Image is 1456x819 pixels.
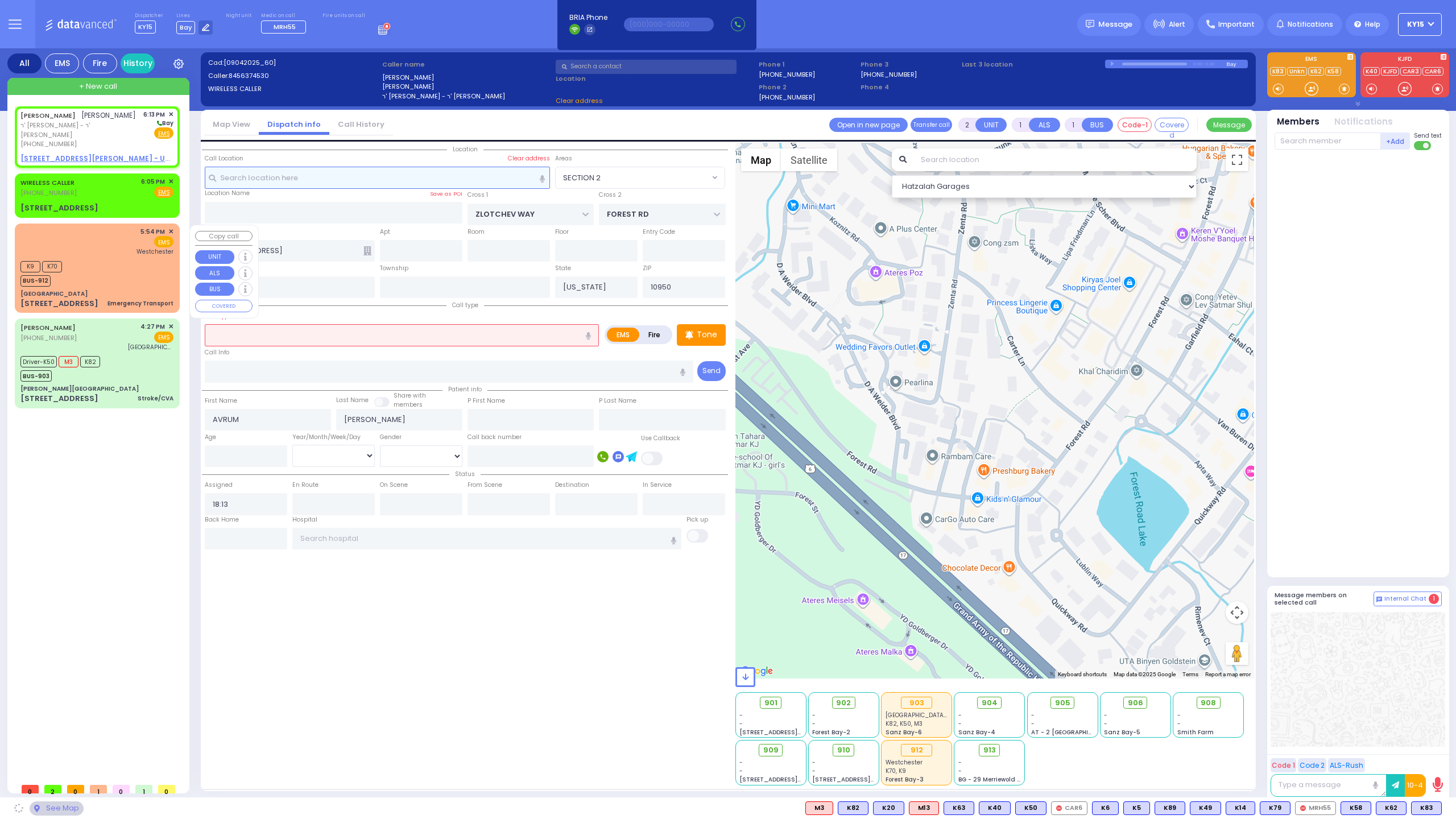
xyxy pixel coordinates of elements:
small: Share with [394,391,426,400]
span: Phone 4 [861,82,958,92]
div: K89 [1155,801,1185,815]
a: History [121,53,155,73]
span: Internal Chat [1384,595,1426,603]
div: 903 [901,697,932,709]
button: Notifications [1334,115,1393,129]
span: Message [1098,19,1132,30]
div: K62 [1376,801,1407,815]
span: K70 [42,261,62,272]
div: CAR6 [1051,801,1087,815]
span: ✕ [168,177,173,187]
span: 8456374530 [229,71,269,80]
span: Bay [155,119,173,127]
span: KY15 [135,20,156,34]
span: Montefiore Medical Center (Moses Division) [886,711,997,719]
span: ר' [PERSON_NAME] - ר' [PERSON_NAME] [20,121,139,139]
span: ✕ [168,110,173,119]
label: Destination [555,481,589,490]
span: Important [1218,19,1255,30]
span: K70, K9 [886,767,906,775]
div: [STREET_ADDRESS] [20,202,98,214]
label: Cross 1 [468,191,488,200]
a: Call History [329,119,393,130]
span: SECTION 2 [563,172,601,184]
label: Turn off text [1414,140,1432,151]
span: Forest Bay-2 [812,728,850,737]
label: [PHONE_NUMBER] [759,93,815,101]
a: K62 [1308,67,1324,76]
span: Driver-K50 [20,356,57,367]
span: 6:13 PM [143,110,165,119]
label: EMS [607,328,640,342]
span: - [739,758,743,767]
label: Floor [555,227,569,237]
label: P Last Name [599,396,636,406]
span: BUS-903 [20,370,52,382]
span: BG - 29 Merriewold S. [958,775,1022,784]
label: Save as POI [430,190,462,198]
span: Help [1365,19,1380,30]
label: Room [468,227,485,237]
span: - [1177,711,1181,719]
span: - [812,758,816,767]
button: ALS-Rush [1328,758,1365,772]
div: Bay [1226,60,1248,68]
span: + New call [79,81,117,92]
span: Phone 1 [759,60,857,69]
div: BLS [1226,801,1255,815]
div: BLS [1123,801,1150,815]
label: [PERSON_NAME] [382,73,552,82]
label: In Service [643,481,672,490]
a: K58 [1325,67,1341,76]
span: Clear address [556,96,603,105]
span: members [394,400,423,409]
label: Use Callback [641,434,680,443]
span: 1 [1429,594,1439,604]
label: Last 3 location [962,60,1105,69]
span: 4:27 PM [140,322,165,331]
input: Search hospital [292,528,682,549]
span: 908 [1201,697,1216,709]
span: 2 [44,785,61,793]
button: Map camera controls [1226,601,1248,624]
span: 906 [1128,697,1143,709]
span: [PHONE_NUMBER] [20,188,77,197]
div: K50 [1015,801,1046,815]
span: Send text [1414,131,1442,140]
span: [09042025_60] [224,58,276,67]
span: [PHONE_NUMBER] [20,139,77,148]
button: Message [1206,118,1252,132]
button: KY15 [1398,13,1442,36]
div: K6 [1092,801,1119,815]
div: [GEOGRAPHIC_DATA] [20,289,88,298]
label: ZIP [643,264,651,273]
div: BLS [1190,801,1221,815]
span: 0 [113,785,130,793]
span: - [812,719,816,728]
label: EMS [1267,56,1356,64]
a: K40 [1363,67,1380,76]
a: [PERSON_NAME] [20,111,76,120]
span: K9 [20,261,40,272]
div: M13 [909,801,939,815]
span: 913 [983,744,996,756]
img: red-radio-icon.svg [1300,805,1306,811]
label: Clear address [508,154,550,163]
span: - [739,719,743,728]
span: Bay [176,21,195,34]
button: Show satellite imagery [781,148,837,171]
label: Location [556,74,755,84]
span: Sanz Bay-5 [1104,728,1140,737]
span: 901 [764,697,777,709]
div: Year/Month/Week/Day [292,433,375,442]
div: BLS [1411,801,1442,815]
span: BRIA Phone [569,13,607,23]
div: Stroke/CVA [138,394,173,403]
span: - [1031,719,1035,728]
button: COVERED [195,300,253,312]
span: 6:05 PM [141,177,165,186]
a: [PERSON_NAME] [20,323,76,332]
span: Status [449,470,481,478]
button: 10-4 [1405,774,1426,797]
a: Map View [204,119,259,130]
